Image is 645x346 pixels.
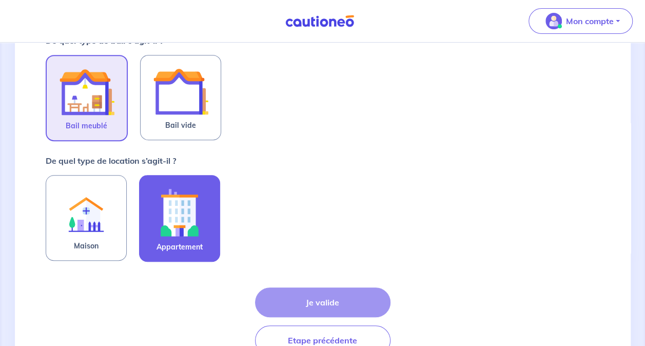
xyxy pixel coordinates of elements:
[46,155,176,167] p: De quel type de location s’agit-il ?
[165,119,196,131] span: Bail vide
[529,8,633,34] button: illu_account_valid_menu.svgMon compte
[74,240,99,252] span: Maison
[281,15,358,28] img: Cautioneo
[152,184,207,241] img: illu_apartment.svg
[59,64,114,120] img: illu_furnished_lease.svg
[566,15,614,27] p: Mon compte
[66,120,107,132] span: Bail meublé
[58,184,114,240] img: illu_rent.svg
[545,13,562,29] img: illu_account_valid_menu.svg
[157,241,203,253] span: Appartement
[153,64,208,119] img: illu_empty_lease.svg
